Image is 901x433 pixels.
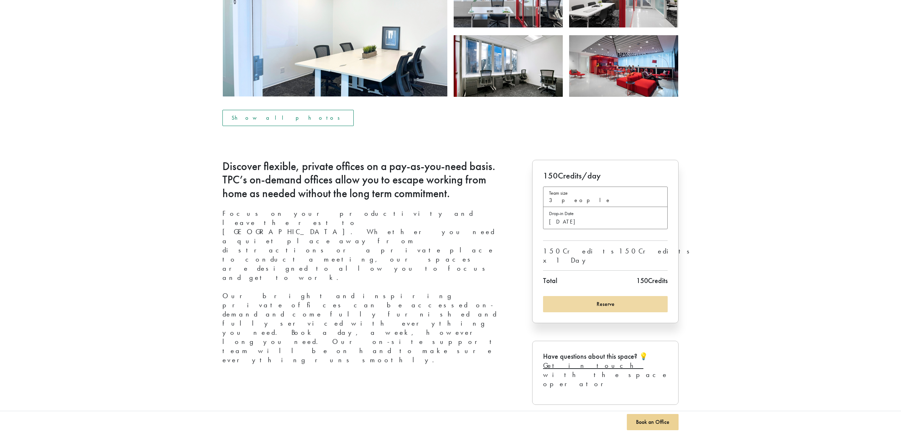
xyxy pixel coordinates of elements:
h2: Discover flexible, private offices on a pay-as-you-need basis. TPC’s on-demand offices allow you ... [222,160,498,200]
button: Book an Office [627,414,679,430]
button: Drop-in Date[DATE] [543,207,668,229]
p: with the space operator [543,352,668,388]
small: Team size [549,190,662,196]
button: Team size3 people [543,187,668,207]
button: Reserve [543,296,668,312]
p: Focus on your productivity and leave the rest to [GEOGRAPHIC_DATA]. Whether you need a quiet plac... [222,209,498,364]
strong: Have questions about this space? 💡 [543,352,648,361]
span: 150 Credits [636,276,668,285]
span: Total [543,276,557,285]
span: 150 Credits [619,246,694,265]
a: Get in touch [543,361,643,370]
span: Reserve [597,300,615,308]
h4: 150 Credits/day [543,171,668,181]
span: 150 Credits x 1 Day [543,246,619,265]
small: Drop-in Date [549,210,662,217]
button: Show all photos [222,110,354,126]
